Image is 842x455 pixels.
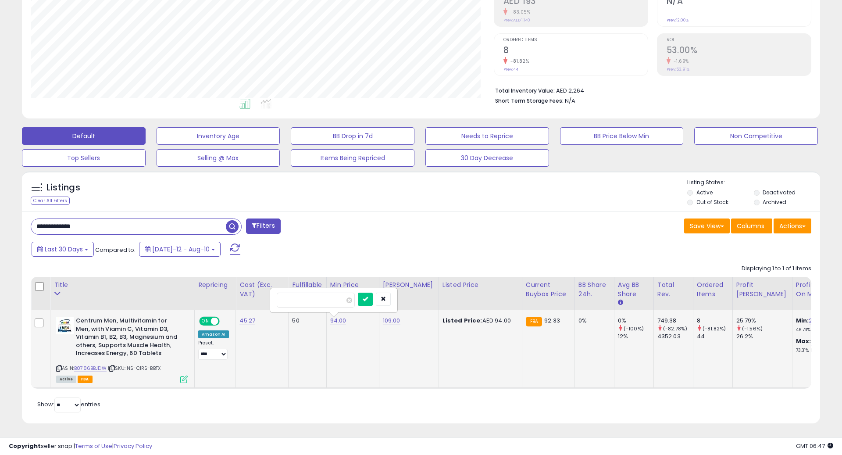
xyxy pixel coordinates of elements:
small: -81.82% [507,58,529,64]
span: All listings currently available for purchase on Amazon [56,376,76,383]
p: Listing States: [687,179,820,187]
small: -83.05% [507,9,531,15]
button: Non Competitive [694,127,818,145]
button: Top Sellers [22,149,146,167]
button: Actions [774,219,811,233]
span: Ordered Items [503,38,648,43]
a: Privacy Policy [114,442,152,450]
span: 92.33 [544,316,560,325]
button: 30 Day Decrease [425,149,549,167]
div: BB Share 24h. [578,280,610,299]
div: Ordered Items [697,280,729,299]
img: 41HfTjE0YCL._SL40_.jpg [56,317,74,334]
b: Max: [796,337,811,345]
div: 0% [618,317,653,325]
a: 109.00 [383,316,400,325]
div: 4352.03 [657,333,693,340]
small: Prev: 53.91% [667,67,689,72]
div: [PERSON_NAME] [383,280,435,290]
button: Selling @ Max [157,149,280,167]
div: Cost (Exc. VAT) [239,280,285,299]
label: Out of Stock [696,198,728,206]
div: Listed Price [442,280,518,290]
div: Min Price [330,280,375,290]
h5: Listings [46,182,80,194]
b: Listed Price: [442,316,482,325]
small: FBA [526,317,542,326]
label: Archived [763,198,786,206]
div: Avg BB Share [618,280,650,299]
small: (-81.82%) [703,325,726,332]
span: N/A [565,97,575,105]
label: Deactivated [763,189,796,196]
span: [DATE]-12 - Aug-10 [152,245,210,254]
button: BB Drop in 7d [291,127,414,145]
div: Fulfillable Quantity [292,280,322,299]
a: B0786BBJDW [74,365,107,372]
button: Filters [246,219,280,234]
div: AED 94.00 [442,317,515,325]
div: 749.38 [657,317,693,325]
div: seller snap | | [9,442,152,451]
h2: 53.00% [667,45,811,57]
b: Short Term Storage Fees: [495,97,564,104]
div: Total Rev. [657,280,689,299]
span: Compared to: [95,246,136,254]
button: Needs to Reprice [425,127,549,145]
div: 44 [697,333,732,340]
a: 94.00 [330,316,346,325]
button: Inventory Age [157,127,280,145]
h2: 8 [503,45,648,57]
label: Active [696,189,713,196]
a: 23.63 [809,316,824,325]
b: Centrum Men, Multivitamin for Men, with Viamin C, Vitamin D3, Vitamin B1, B2, B3, Magnesium and o... [76,317,182,360]
span: FBA [78,376,93,383]
span: 2025-09-11 06:47 GMT [796,442,833,450]
span: | SKU: NS-C1RS-BBTX [108,365,161,372]
b: Total Inventory Value: [495,87,555,94]
button: Default [22,127,146,145]
span: ROI [667,38,811,43]
small: (-1.56%) [742,325,763,332]
span: Last 30 Days [45,245,83,254]
div: Repricing [198,280,232,290]
div: 25.79% [736,317,792,325]
div: Clear All Filters [31,197,70,205]
div: Title [54,280,191,290]
strong: Copyright [9,442,41,450]
a: 45.27 [239,316,255,325]
button: Last 30 Days [32,242,94,257]
button: BB Price Below Min [560,127,684,145]
small: (-82.78%) [663,325,687,332]
div: Profit [PERSON_NAME] [736,280,788,299]
span: OFF [218,318,232,325]
button: Columns [731,219,772,233]
small: Avg BB Share. [618,299,623,307]
a: 31.97 [811,337,824,346]
div: ASIN: [56,317,188,382]
div: 26.2% [736,333,792,340]
a: Terms of Use [75,442,112,450]
small: (-100%) [624,325,644,332]
div: 12% [618,333,653,340]
div: 0% [578,317,607,325]
button: Items Being Repriced [291,149,414,167]
li: AED 2,264 [495,85,805,95]
div: Amazon AI [198,330,229,338]
small: Prev: AED 1,140 [503,18,530,23]
button: Save View [684,219,730,233]
div: 8 [697,317,732,325]
div: Current Buybox Price [526,280,571,299]
small: Prev: 44 [503,67,518,72]
button: [DATE]-12 - Aug-10 [139,242,221,257]
div: Preset: [198,340,229,360]
small: Prev: 12.00% [667,18,689,23]
div: 50 [292,317,319,325]
b: Min: [796,316,809,325]
span: Columns [737,222,764,230]
small: -1.69% [671,58,689,64]
span: ON [200,318,211,325]
div: Displaying 1 to 1 of 1 items [742,265,811,273]
span: Show: entries [37,400,100,408]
